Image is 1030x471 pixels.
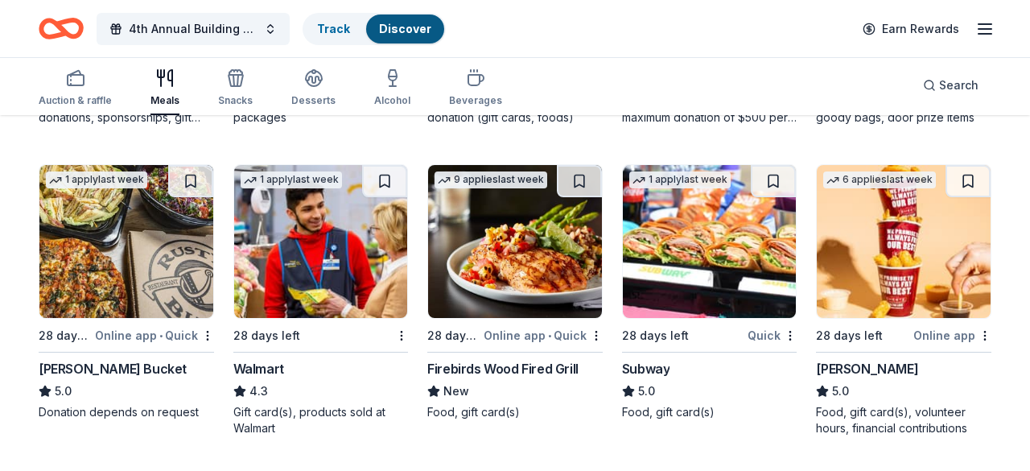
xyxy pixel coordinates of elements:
[317,22,350,35] a: Track
[832,382,849,401] span: 5.0
[428,165,602,318] img: Image for Firebirds Wood Fired Grill
[817,165,991,318] img: Image for Sheetz
[816,164,991,436] a: Image for Sheetz6 applieslast week28 days leftOnline app[PERSON_NAME]5.0Food, gift card(s), volun...
[939,76,978,95] span: Search
[748,325,797,345] div: Quick
[39,94,112,107] div: Auction & raffle
[435,171,547,188] div: 9 applies last week
[233,359,284,378] div: Walmart
[427,359,579,378] div: Firebirds Wood Fired Grill
[150,94,179,107] div: Meals
[823,171,936,188] div: 6 applies last week
[484,325,603,345] div: Online app Quick
[95,325,214,345] div: Online app Quick
[548,329,551,342] span: •
[46,171,147,188] div: 1 apply last week
[218,62,253,115] button: Snacks
[638,382,655,401] span: 5.0
[249,382,268,401] span: 4.3
[427,164,603,420] a: Image for Firebirds Wood Fired Grill9 applieslast week28 days leftOnline app•QuickFirebirds Wood ...
[816,359,918,378] div: [PERSON_NAME]
[629,171,731,188] div: 1 apply last week
[39,62,112,115] button: Auction & raffle
[234,165,408,318] img: Image for Walmart
[39,10,84,48] a: Home
[449,62,502,115] button: Beverages
[622,404,797,420] div: Food, gift card(s)
[622,359,670,378] div: Subway
[129,19,257,39] span: 4th Annual Building Hope Gala
[39,359,187,378] div: [PERSON_NAME] Bucket
[427,404,603,420] div: Food, gift card(s)
[39,165,213,318] img: Image for Rusty Bucket
[233,164,409,436] a: Image for Walmart1 applylast week28 days leftWalmart4.3Gift card(s), products sold at Walmart
[233,326,300,345] div: 28 days left
[291,62,336,115] button: Desserts
[910,69,991,101] button: Search
[39,164,214,420] a: Image for Rusty Bucket1 applylast week28 days leftOnline app•Quick[PERSON_NAME] Bucket5.0Donation...
[150,62,179,115] button: Meals
[379,22,431,35] a: Discover
[97,13,290,45] button: 4th Annual Building Hope Gala
[622,164,797,420] a: Image for Subway1 applylast week28 days leftQuickSubway5.0Food, gift card(s)
[449,94,502,107] div: Beverages
[159,329,163,342] span: •
[913,325,991,345] div: Online app
[241,171,342,188] div: 1 apply last week
[623,165,797,318] img: Image for Subway
[816,326,883,345] div: 28 days left
[55,382,72,401] span: 5.0
[374,62,410,115] button: Alcohol
[374,94,410,107] div: Alcohol
[39,326,92,345] div: 28 days left
[233,404,409,436] div: Gift card(s), products sold at Walmart
[853,14,969,43] a: Earn Rewards
[816,404,991,436] div: Food, gift card(s), volunteer hours, financial contributions
[622,326,689,345] div: 28 days left
[427,326,480,345] div: 28 days left
[39,404,214,420] div: Donation depends on request
[291,94,336,107] div: Desserts
[218,94,253,107] div: Snacks
[443,382,469,401] span: New
[303,13,446,45] button: TrackDiscover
